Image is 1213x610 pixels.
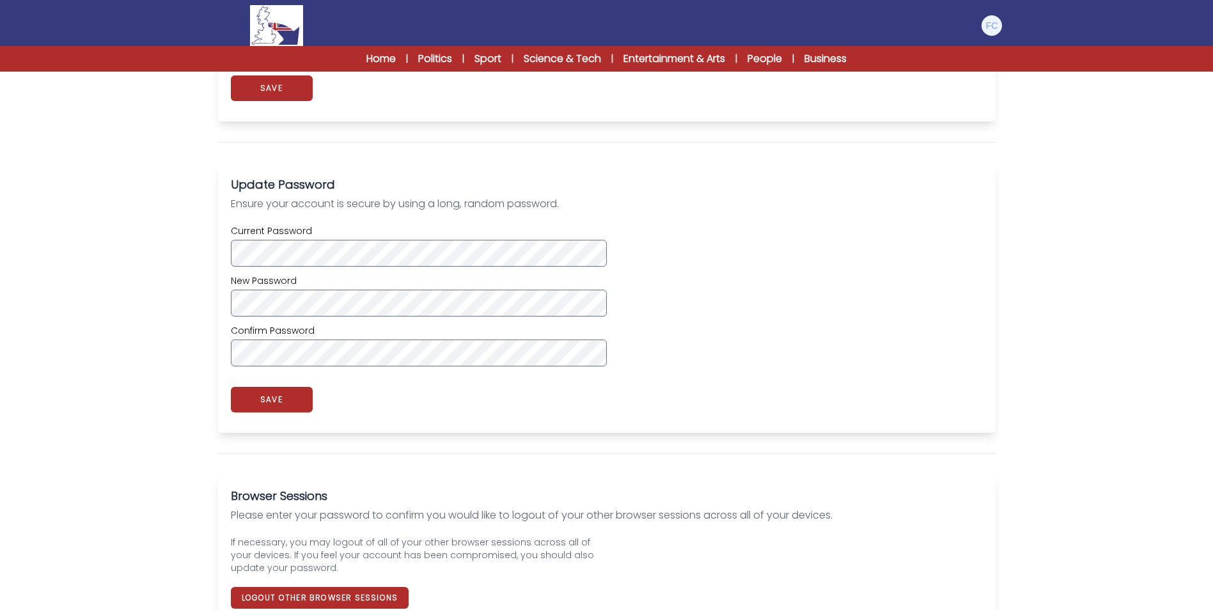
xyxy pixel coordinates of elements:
img: Francesco Cipriani [982,15,1002,36]
a: Home [366,51,396,66]
p: Ensure your account is secure by using a long, random password. [231,196,983,212]
img: Logo [250,5,302,46]
div: If necessary, you may logout of all of your other browser sessions across all of your devices. If... [231,536,599,574]
span: | [611,52,613,65]
button: LOGOUT OTHER BROWSER SESSIONS [231,587,409,609]
a: Business [804,51,847,66]
span: | [512,52,513,65]
span: | [406,52,408,65]
button: SAVE [231,387,313,412]
a: Sport [474,51,501,66]
label: Current Password [231,224,607,237]
label: New Password [231,274,607,287]
a: Entertainment & Arts [623,51,725,66]
span: | [462,52,464,65]
a: People [747,51,782,66]
a: Politics [418,51,452,66]
button: SAVE [231,75,313,101]
span: | [792,52,794,65]
h3: Browser Sessions [231,487,983,505]
label: Confirm Password [231,324,607,337]
span: | [735,52,737,65]
h3: Update Password [231,176,983,194]
a: Science & Tech [524,51,601,66]
p: Please enter your password to confirm you would like to logout of your other browser sessions acr... [231,508,983,523]
a: Logo [210,5,343,46]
